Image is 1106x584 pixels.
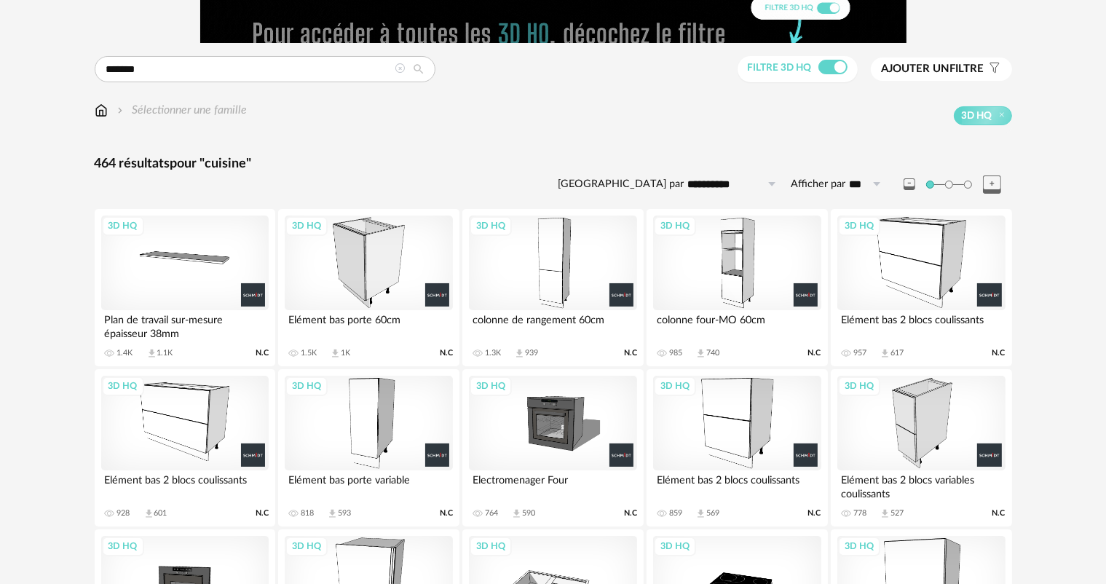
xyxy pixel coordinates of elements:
a: 3D HQ Elément bas 2 blocs coulissants 957 Download icon 617 N.C [831,209,1011,366]
div: 1K [341,348,350,358]
a: 3D HQ Plan de travail sur-mesure épaisseur 38mm 1.4K Download icon 1.1K N.C [95,209,275,366]
div: 3D HQ [102,376,144,395]
div: 3D HQ [470,537,512,556]
div: 3D HQ [470,376,512,395]
div: 3D HQ [102,537,144,556]
div: 464 résultats [95,156,1012,173]
div: 1.1K [157,348,173,358]
div: 3D HQ [102,216,144,235]
span: Filter icon [984,62,1001,76]
img: svg+xml;base64,PHN2ZyB3aWR0aD0iMTYiIGhlaWdodD0iMTciIHZpZXdCb3g9IjAgMCAxNiAxNyIgZmlsbD0ibm9uZSIgeG... [95,102,108,119]
div: 3D HQ [285,376,328,395]
div: 1.3K [485,348,501,358]
span: N.C [992,348,1006,358]
div: 593 [338,508,351,518]
a: 3D HQ Elément bas 2 blocs variables coulissants 778 Download icon 527 N.C [831,369,1011,526]
span: Download icon [327,508,338,519]
span: Download icon [880,348,890,359]
span: 3D HQ [962,109,992,122]
div: 3D HQ [285,537,328,556]
span: Download icon [695,348,706,359]
div: Elément bas 2 blocs variables coulissants [837,470,1005,500]
div: 957 [853,348,866,358]
div: colonne four-MO 60cm [653,310,821,339]
a: 3D HQ Elément bas 2 blocs coulissants 859 Download icon 569 N.C [647,369,827,526]
div: 740 [706,348,719,358]
span: N.C [808,508,821,518]
div: 569 [706,508,719,518]
span: N.C [624,348,637,358]
button: Ajouter unfiltre Filter icon [871,58,1012,81]
span: N.C [440,348,453,358]
span: N.C [624,508,637,518]
div: 764 [485,508,498,518]
div: 3D HQ [838,376,880,395]
div: Elément bas 2 blocs coulissants [101,470,269,500]
div: Sélectionner une famille [114,102,248,119]
div: 3D HQ [654,537,696,556]
a: 3D HQ colonne four-MO 60cm 985 Download icon 740 N.C [647,209,827,366]
span: N.C [808,348,821,358]
span: N.C [256,508,269,518]
div: 985 [669,348,682,358]
div: 590 [522,508,535,518]
div: Electromenager Four [469,470,636,500]
span: N.C [256,348,269,358]
a: 3D HQ Electromenager Four 764 Download icon 590 N.C [462,369,643,526]
div: Elément bas porte 60cm [285,310,452,339]
span: Ajouter un [882,63,950,74]
div: 778 [853,508,866,518]
div: 1.4K [117,348,133,358]
a: 3D HQ Elément bas porte variable 818 Download icon 593 N.C [278,369,459,526]
div: Elément bas porte variable [285,470,452,500]
label: Afficher par [791,178,846,192]
div: Elément bas 2 blocs coulissants [653,470,821,500]
span: Download icon [695,508,706,519]
div: colonne de rangement 60cm [469,310,636,339]
div: 3D HQ [838,216,880,235]
div: 939 [525,348,538,358]
label: [GEOGRAPHIC_DATA] par [558,178,684,192]
span: Download icon [143,508,154,519]
div: 3D HQ [838,537,880,556]
img: svg+xml;base64,PHN2ZyB3aWR0aD0iMTYiIGhlaWdodD0iMTYiIHZpZXdCb3g9IjAgMCAxNiAxNiIgZmlsbD0ibm9uZSIgeG... [114,102,126,119]
span: N.C [440,508,453,518]
div: 527 [890,508,904,518]
span: Filtre 3D HQ [748,63,812,73]
div: 3D HQ [654,216,696,235]
div: 928 [117,508,130,518]
span: Download icon [511,508,522,519]
a: 3D HQ Elément bas porte 60cm 1.5K Download icon 1K N.C [278,209,459,366]
div: 1.5K [301,348,317,358]
a: 3D HQ Elément bas 2 blocs coulissants 928 Download icon 601 N.C [95,369,275,526]
span: Download icon [146,348,157,359]
span: pour "cuisine" [170,157,252,170]
div: 3D HQ [285,216,328,235]
div: 859 [669,508,682,518]
span: Download icon [514,348,525,359]
a: 3D HQ colonne de rangement 60cm 1.3K Download icon 939 N.C [462,209,643,366]
div: 818 [301,508,314,518]
div: 3D HQ [654,376,696,395]
div: 617 [890,348,904,358]
span: N.C [992,508,1006,518]
div: 3D HQ [470,216,512,235]
div: Plan de travail sur-mesure épaisseur 38mm [101,310,269,339]
span: Download icon [330,348,341,359]
span: filtre [882,62,984,76]
span: Download icon [880,508,890,519]
div: 601 [154,508,167,518]
div: Elément bas 2 blocs coulissants [837,310,1005,339]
